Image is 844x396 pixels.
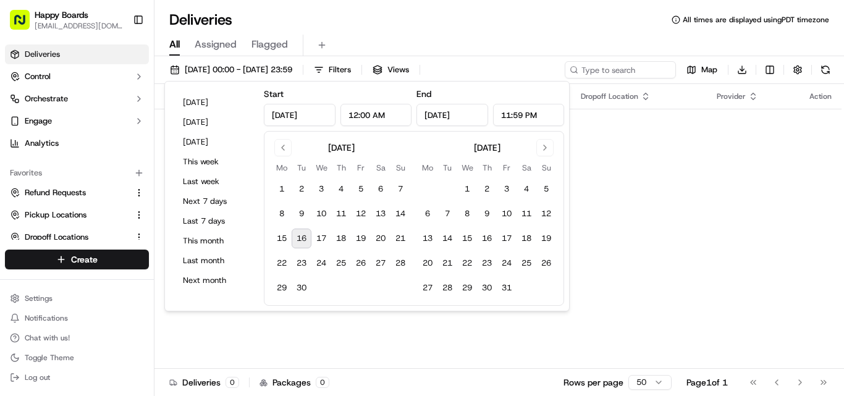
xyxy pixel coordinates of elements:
button: Map [681,61,723,78]
th: Wednesday [311,161,331,174]
span: Flagged [251,37,288,52]
span: Pickup Locations [25,209,87,221]
input: Date [416,104,488,126]
label: End [416,88,431,99]
button: Dropoff Locations [5,227,149,247]
button: 30 [292,278,311,298]
button: 20 [371,229,390,248]
button: Filters [308,61,357,78]
span: [DATE] 00:00 - [DATE] 23:59 [185,64,292,75]
button: 11 [331,204,351,224]
button: 29 [457,278,477,298]
button: 13 [371,204,390,224]
button: 22 [272,253,292,273]
span: Notifications [25,313,68,323]
button: 10 [311,204,331,224]
button: 23 [292,253,311,273]
th: Tuesday [292,161,311,174]
button: 14 [390,204,410,224]
button: 6 [418,204,437,224]
button: 19 [536,229,556,248]
button: 19 [351,229,371,248]
div: 0 [226,377,239,388]
button: 17 [311,229,331,248]
th: Monday [418,161,437,174]
p: Rows per page [563,376,623,389]
button: 20 [418,253,437,273]
button: 27 [418,278,437,298]
button: 4 [331,179,351,199]
button: 18 [331,229,351,248]
a: Dropoff Locations [10,232,129,243]
span: All [169,37,180,52]
button: 28 [390,253,410,273]
div: No results. [159,133,837,143]
button: 1 [272,179,292,199]
a: Pickup Locations [10,209,129,221]
a: Analytics [5,133,149,153]
span: Deliveries [25,49,60,60]
span: Engage [25,116,52,127]
div: Packages [260,376,329,389]
button: 9 [477,204,497,224]
button: 23 [477,253,497,273]
span: Filters [329,64,351,75]
button: 24 [311,253,331,273]
button: 9 [292,204,311,224]
button: 7 [437,204,457,224]
button: Next 7 days [177,193,251,210]
button: 24 [497,253,517,273]
button: Refund Requests [5,183,149,203]
th: Sunday [390,161,410,174]
span: Analytics [25,138,59,149]
span: Orchestrate [25,93,68,104]
button: 6 [371,179,390,199]
button: 15 [457,229,477,248]
button: 31 [497,278,517,298]
button: 3 [497,179,517,199]
h1: Deliveries [169,10,232,30]
input: Date [264,104,335,126]
button: [DATE] [177,114,251,131]
button: 17 [497,229,517,248]
button: 10 [497,204,517,224]
span: Create [71,253,98,266]
button: Go to previous month [274,139,292,156]
th: Sunday [536,161,556,174]
span: Chat with us! [25,333,70,343]
button: Pickup Locations [5,205,149,225]
th: Thursday [477,161,497,174]
button: [DATE] [177,133,251,151]
th: Tuesday [437,161,457,174]
button: Next month [177,272,251,289]
input: Time [340,104,412,126]
button: 13 [418,229,437,248]
button: [DATE] 00:00 - [DATE] 23:59 [164,61,298,78]
div: Action [809,91,832,101]
button: Log out [5,369,149,386]
button: 5 [351,179,371,199]
input: Time [493,104,565,126]
button: 11 [517,204,536,224]
button: Notifications [5,310,149,327]
button: Orchestrate [5,89,149,109]
button: 2 [477,179,497,199]
button: Settings [5,290,149,307]
button: Happy Boards [35,9,88,21]
div: Page 1 of 1 [686,376,728,389]
th: Saturday [517,161,536,174]
button: 21 [437,253,457,273]
button: Last week [177,173,251,190]
button: 15 [272,229,292,248]
button: 7 [390,179,410,199]
button: Refresh [817,61,834,78]
button: 8 [272,204,292,224]
button: 28 [437,278,457,298]
button: 29 [272,278,292,298]
button: 22 [457,253,477,273]
button: 2 [292,179,311,199]
span: Assigned [195,37,237,52]
label: Start [264,88,284,99]
span: Toggle Theme [25,353,74,363]
th: Wednesday [457,161,477,174]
